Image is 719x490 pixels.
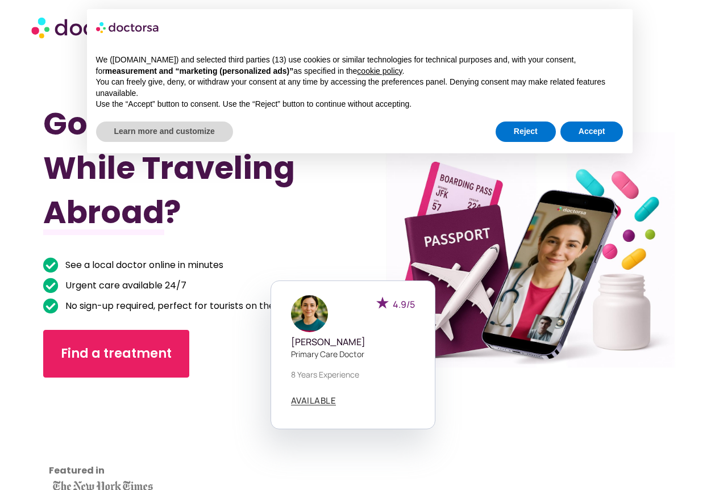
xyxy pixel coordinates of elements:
p: 8 years experience [291,368,415,380]
h1: Got Sick While Traveling Abroad? [43,102,312,234]
a: Find a treatment [43,330,189,378]
strong: Featured in [49,464,105,477]
button: Accept [560,122,624,142]
a: AVAILABLE [291,396,336,405]
p: We ([DOMAIN_NAME]) and selected third parties (13) use cookies or similar technologies for techni... [96,55,624,77]
strong: measurement and “marketing (personalized ads)” [105,66,293,76]
h5: [PERSON_NAME] [291,337,415,347]
span: Urgent care available 24/7 [63,278,186,294]
span: 4.9/5 [393,298,415,311]
span: No sign-up required, perfect for tourists on the go [63,298,288,314]
a: cookie policy [357,66,402,76]
button: Reject [496,122,556,142]
span: AVAILABLE [291,396,336,405]
button: Learn more and customize [96,122,233,142]
p: Use the “Accept” button to consent. Use the “Reject” button to continue without accepting. [96,99,624,110]
span: See a local doctor online in minutes [63,257,223,273]
img: logo [96,18,160,36]
iframe: Customer reviews powered by Trustpilot [49,395,151,480]
span: Find a treatment [61,345,172,363]
p: Primary care doctor [291,348,415,360]
p: You can freely give, deny, or withdraw your consent at any time by accessing the preferences pane... [96,77,624,99]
